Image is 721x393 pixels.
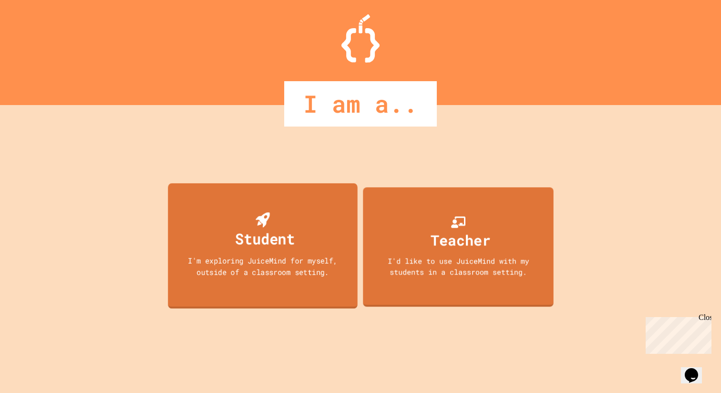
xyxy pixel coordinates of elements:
div: Teacher [431,229,491,251]
img: Logo.svg [341,14,380,63]
div: Student [235,227,295,250]
iframe: chat widget [681,355,711,383]
div: Chat with us now!Close [4,4,66,61]
div: I'd like to use JuiceMind with my students in a classroom setting. [372,255,544,277]
iframe: chat widget [642,313,711,354]
div: I am a.. [284,81,437,127]
div: I'm exploring JuiceMind for myself, outside of a classroom setting. [177,255,348,277]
